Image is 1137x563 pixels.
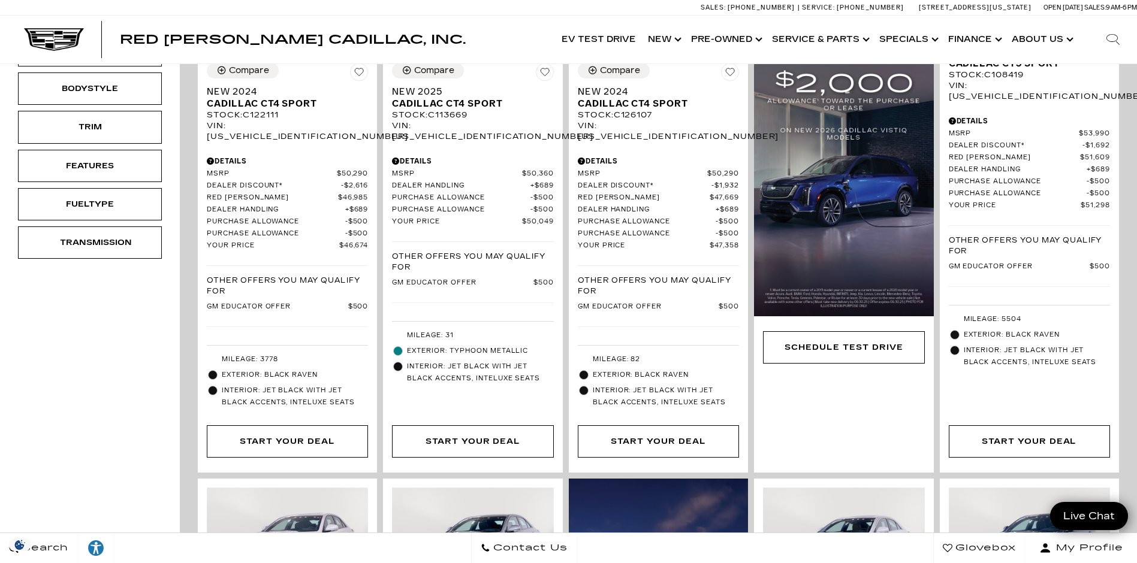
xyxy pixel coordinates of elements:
span: $500 [719,302,739,311]
span: Dealer Handling [949,165,1087,174]
a: Pre-Owned [685,16,766,63]
p: Other Offers You May Qualify For [207,275,368,296]
span: New 2025 [392,86,544,98]
a: Dealer Handling $689 [949,165,1110,174]
span: Interior: Jet Black with Jet Black accents, Inteluxe Seats [407,361,553,385]
div: Schedule Test Drive [785,341,903,354]
span: Purchase Allowance [578,229,716,238]
a: Your Price $51,298 [949,201,1110,210]
span: Purchase Allowance [207,217,345,226]
a: Purchase Allowance $500 [578,217,739,226]
div: Stock : C108419 [949,69,1110,80]
button: Compare Vehicle [578,63,650,78]
a: GM Educator Offer $500 [392,279,553,287]
span: Purchase Allowance [392,193,530,202]
a: Dealer Handling $689 [578,205,739,214]
span: $500 [1087,189,1110,198]
a: Dealer Handling $689 [392,181,553,190]
span: Interior: Jet Black with Jet Black accents, Inteluxe Seats [593,385,739,408]
span: $50,360 [522,169,554,178]
span: [PHONE_NUMBER] [837,4,904,11]
a: Specials [873,16,942,63]
div: Compare [600,65,640,76]
a: New 2024Cadillac CT4 Sport [578,86,739,110]
span: My Profile [1051,540,1123,556]
span: Red [PERSON_NAME] Cadillac, Inc. [120,32,466,47]
span: New 2024 [207,86,359,98]
span: Contact Us [490,540,568,556]
span: $47,669 [710,193,739,202]
div: Explore your accessibility options [78,539,114,557]
span: $50,290 [707,169,739,178]
a: Glovebox [933,533,1026,563]
a: New [642,16,685,63]
img: Cadillac Dark Logo with Cadillac White Text [24,28,84,51]
a: Purchase Allowance $500 [207,229,368,238]
li: Mileage: 3778 [207,352,368,367]
img: Opt-Out Icon [6,538,34,551]
a: Dealer Discount* $1,932 [578,181,739,190]
p: Other Offers You May Qualify For [949,235,1110,256]
span: Purchase Allowance [949,177,1087,186]
span: Exterior: Black Raven [222,369,368,381]
button: Open user profile menu [1026,533,1137,563]
span: Open [DATE] [1043,4,1083,11]
div: Features [60,159,120,172]
span: Purchase Allowance [578,217,716,226]
button: Save Vehicle [721,63,739,86]
span: $51,298 [1081,201,1110,210]
div: BodystyleBodystyle [18,72,162,105]
span: Cadillac CT4 Sport [392,98,544,110]
div: Stock : C126107 [578,110,739,120]
span: $500 [348,302,369,311]
a: MSRP $50,290 [207,169,368,178]
span: $50,049 [522,217,554,226]
a: [STREET_ADDRESS][US_STATE] [919,4,1032,11]
div: TrimTrim [18,111,162,143]
span: Sales: [1084,4,1106,11]
a: Purchase Allowance $500 [949,189,1110,198]
div: Schedule Test Drive [763,331,924,364]
span: MSRP [392,169,522,178]
div: Start Your Deal [426,435,520,448]
a: Live Chat [1050,502,1128,530]
button: Compare Vehicle [207,63,279,78]
span: Dealer Discount* [578,181,712,190]
a: Red [PERSON_NAME] $47,669 [578,193,739,202]
div: Pricing Details - New 2024 Cadillac CT4 Sport [207,156,368,167]
a: GM Educator Offer $500 [949,262,1110,271]
a: GM Educator Offer $500 [578,302,739,311]
span: Purchase Allowance [949,189,1087,198]
div: Pricing Details - New 2025 Cadillac CT4 Sport [392,156,553,167]
span: Live Chat [1057,509,1121,523]
a: New 2025Cadillac CT4 Sport [392,86,553,110]
span: Sales: [701,4,726,11]
span: $500 [530,205,554,214]
span: $500 [716,229,739,238]
span: Purchase Allowance [207,229,345,238]
div: Stock : C122111 [207,110,368,120]
span: $1,932 [711,181,739,190]
div: Bodystyle [60,82,120,95]
span: Your Price [949,201,1081,210]
a: Purchase Allowance $500 [949,177,1110,186]
span: $2,616 [341,181,369,190]
div: Start Your Deal [949,425,1110,458]
span: Your Price [578,241,710,250]
div: Trim [60,120,120,134]
span: Dealer Discount* [207,181,341,190]
div: Pricing Details - New 2024 Cadillac CT5 Sport [949,116,1110,126]
span: Your Price [207,241,339,250]
li: Mileage: 5504 [949,311,1110,327]
span: $500 [1090,262,1110,271]
div: Start Your Deal [392,425,553,458]
div: VIN: [US_VEHICLE_IDENTIFICATION_NUMBER] [392,120,553,142]
a: Purchase Allowance $500 [392,193,553,202]
span: Dealer Handling [392,181,530,190]
span: $500 [716,217,739,226]
span: $46,985 [338,193,369,202]
span: GM Educator Offer [949,262,1090,271]
div: Compare [229,65,269,76]
span: Dealer Handling [578,205,716,214]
